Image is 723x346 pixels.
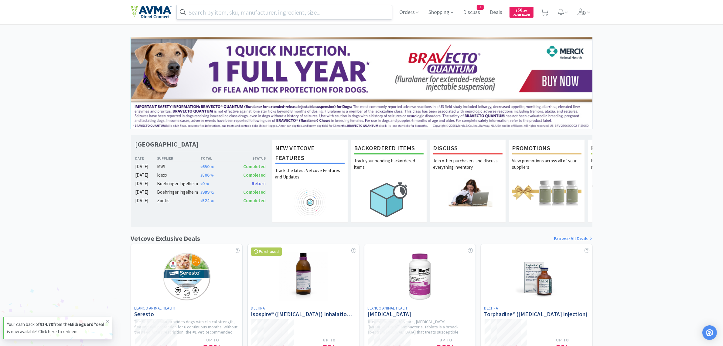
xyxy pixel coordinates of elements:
p: View promotions across all of your suppliers [512,157,581,179]
a: Discuss3 [461,10,483,15]
input: Search by item, sku, manufacturer, ingredient, size... [177,5,392,19]
img: e4e33dab9f054f5782a47901c742baa9_102.png [131,6,172,19]
h4: Up to [537,337,589,343]
div: Boehringer Ingelheim [157,180,200,187]
span: . 00 [210,165,213,169]
span: $ [200,182,202,186]
span: Completed [243,164,266,169]
h4: Up to [303,337,356,343]
span: Completed [243,198,266,203]
span: Return [252,181,266,186]
span: 50 [516,7,527,13]
a: [DATE]Boehringer Ingelheim$0.00Return [135,180,266,187]
span: 524 [200,198,213,203]
h1: [GEOGRAPHIC_DATA] [135,140,199,149]
a: Browse All Deals [554,235,592,243]
strong: Milbeguard® [70,321,96,327]
h4: Up to [420,337,472,343]
span: $ [200,165,202,169]
h1: Backordered Items [354,143,424,154]
p: Join other purchasers and discuss everything inventory [433,157,503,179]
p: Track your pending backordered items [354,157,424,179]
img: hero_feature_roadmap.png [275,189,345,216]
span: . 00 [205,182,209,186]
a: Deals [487,10,505,15]
h4: Up to [187,337,239,343]
a: [DATE]Boehringer Ingelheim$989.72Completed [135,189,266,196]
span: 0 [200,181,209,186]
div: MWI [157,163,200,170]
span: Completed [243,189,266,195]
img: 3ffb5edee65b4d9ab6d7b0afa510b01f.jpg [131,37,592,129]
span: . 20 [523,9,527,12]
div: Zoetis [157,197,200,204]
img: hero_promotions.png [512,179,581,206]
img: hero_discuss.png [433,179,503,206]
h1: Promotions [512,143,581,154]
span: . 72 [210,191,213,195]
span: . 20 [210,199,213,203]
span: 806 [200,172,213,178]
h1: Discuss [433,143,503,154]
h1: New Vetcove Features [275,143,345,164]
span: . 70 [210,174,213,178]
div: [DATE] [135,163,157,170]
span: Cash Back [513,14,530,18]
a: New Vetcove FeaturesTrack the latest Vetcove Features and Updates [272,140,348,223]
div: Boehringer Ingelheim [157,189,200,196]
a: [DATE]MWI$650.00Completed [135,163,266,170]
a: PromotionsView promotions across all of your suppliers [509,140,585,223]
a: DiscussJoin other purchasers and discuss everything inventory [430,140,506,223]
img: hero_samples.png [591,179,660,206]
a: Free SamplesRequest free samples on the newest veterinary products [588,140,664,223]
a: [DATE]Zoetis$524.20Completed [135,197,266,204]
div: [DATE] [135,180,157,187]
img: hero_backorders.png [354,179,424,220]
p: Your cash back of from the deal is now available! Click here to redeem. [7,321,106,335]
span: $ [516,9,518,12]
div: Open Intercom Messenger [702,325,717,340]
div: [DATE] [135,197,157,204]
div: Idexx [157,171,200,179]
a: $50.20Cash Back [510,4,534,20]
span: 650 [200,164,213,169]
div: Status [233,155,266,161]
div: Total [200,155,233,161]
span: 989 [200,189,213,195]
span: $ [200,191,202,195]
a: Backordered ItemsTrack your pending backordered items [351,140,427,223]
p: Track the latest Vetcove Features and Updates [275,167,345,189]
span: $ [200,174,202,178]
h1: Vetcove Exclusive Deals [131,233,200,244]
a: [DATE]Idexx$806.70Completed [135,171,266,179]
h1: Free Samples [591,143,660,154]
span: $ [200,199,202,203]
div: [DATE] [135,189,157,196]
div: Supplier [157,155,200,161]
span: Completed [243,172,266,178]
div: [DATE] [135,171,157,179]
div: Date [135,155,157,161]
span: 3 [477,5,483,9]
p: Request free samples on the newest veterinary products [591,157,660,179]
strong: $14.70 [40,321,53,327]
